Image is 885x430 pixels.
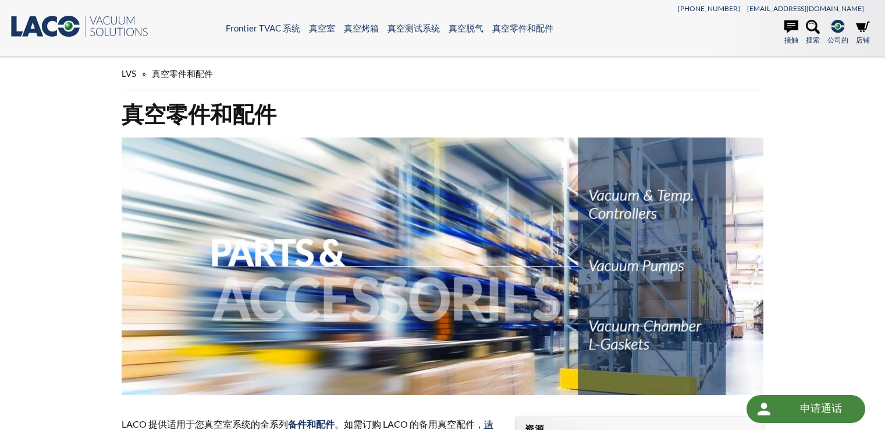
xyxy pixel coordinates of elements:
a: 店铺 [856,20,870,45]
font: 。如需订购 LACO 的备用真空配件， [335,418,484,429]
a: 真空零件和配件 [492,23,553,33]
a: Frontier TVAC 系统 [226,23,300,33]
font: 接触 [784,36,798,44]
font: » [142,68,146,79]
font: 申请通话 [800,401,842,415]
a: 真空脱气 [449,23,484,33]
a: 真空室 [309,23,335,33]
font: 店铺 [856,36,870,44]
a: 真空烤箱 [344,23,379,33]
font: LVS [122,68,136,79]
font: 真空零件和配件 [122,101,276,127]
font: 搜索 [806,36,820,44]
a: 真空测试系统 [388,23,440,33]
font: LACO 提供适用于您真空室系统的全系列 [122,418,288,429]
font: 公司的 [827,36,848,44]
img: 圆形按钮 [755,400,773,418]
a: [EMAIL_ADDRESS][DOMAIN_NAME] [747,4,864,13]
img: 真空零件和配件标题 [122,138,764,395]
font: 备件和配件 [288,418,335,429]
font: 真空零件和配件 [152,68,213,79]
a: 接触 [784,20,798,45]
a: 搜索 [806,20,820,45]
a: [PHONE_NUMBER] [678,4,740,13]
div: 申请通话 [747,395,865,423]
